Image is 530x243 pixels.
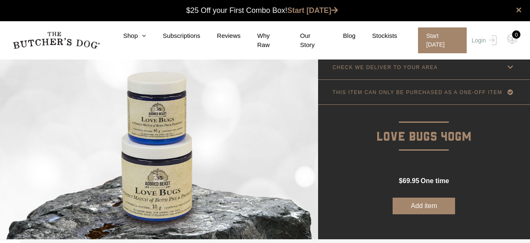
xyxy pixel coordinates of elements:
a: Reviews [200,31,241,41]
a: Start [DATE] [410,27,470,53]
p: Love Bugs 40gm [318,105,530,147]
div: 0 [512,30,520,39]
a: THIS ITEM CAN ONLY BE PURCHASED AS A ONE-OFF ITEM [318,80,530,104]
span: one time [421,177,449,184]
span: $ [399,177,403,184]
p: THIS ITEM CAN ONLY BE PURCHASED AS A ONE-OFF ITEM [333,89,503,95]
a: Stockists [356,31,397,41]
button: Add item [393,198,455,214]
a: Subscriptions [146,31,200,41]
img: TBD_Cart-Empty.png [507,33,518,44]
a: Why Raw [241,31,284,50]
a: close [516,5,522,15]
a: Our Story [284,31,326,50]
p: CHECK WE DELIVER TO YOUR AREA [333,64,438,70]
a: Start [DATE] [287,6,338,15]
a: CHECK WE DELIVER TO YOUR AREA [318,55,530,79]
a: Login [470,27,497,53]
span: 69.95 [403,177,419,184]
a: Shop [107,31,146,41]
a: Blog [326,31,356,41]
span: Start [DATE] [418,27,467,53]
